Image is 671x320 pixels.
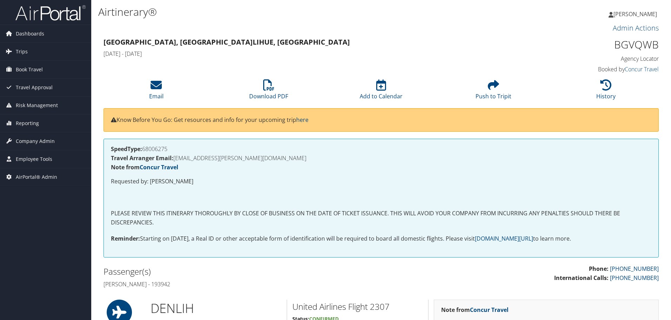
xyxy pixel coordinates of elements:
[554,274,609,282] strong: International Calls:
[528,65,659,73] h4: Booked by
[613,23,659,33] a: Admin Actions
[16,115,39,132] span: Reporting
[111,234,651,243] p: Starting on [DATE], a Real ID or other acceptable form of identification will be required to boar...
[625,65,659,73] a: Concur Travel
[16,25,44,43] span: Dashboards
[15,5,86,21] img: airportal-logo.png
[475,235,533,242] a: [DOMAIN_NAME][URL]
[111,235,140,242] strong: Reminder:
[296,116,308,124] a: here
[610,274,659,282] a: [PHONE_NUMBER]
[476,83,511,100] a: Push to Tripit
[16,97,58,114] span: Risk Management
[104,266,376,277] h2: Passenger(s)
[111,146,651,152] h4: 68006275
[111,154,173,162] strong: Travel Arranger Email:
[16,79,53,96] span: Travel Approval
[589,265,609,273] strong: Phone:
[16,168,57,186] span: AirPortal® Admin
[16,132,55,150] span: Company Admin
[104,280,376,288] h4: [PERSON_NAME] - 193942
[441,306,509,314] strong: Note from
[292,301,423,313] h2: United Airlines Flight 2307
[596,83,616,100] a: History
[111,116,651,125] p: Know Before You Go: Get resources and info for your upcoming trip
[98,5,476,19] h1: Airtinerary®
[111,209,651,227] p: PLEASE REVIEW THIS ITINERARY THOROUGHLY BY CLOSE OF BUSINESS ON THE DATE OF TICKET ISSUANCE. THIS...
[609,4,664,25] a: [PERSON_NAME]
[528,55,659,63] h4: Agency Locator
[111,163,178,171] strong: Note from
[149,83,164,100] a: Email
[470,306,509,314] a: Concur Travel
[111,155,651,161] h4: [EMAIL_ADDRESS][PERSON_NAME][DOMAIN_NAME]
[104,50,517,58] h4: [DATE] - [DATE]
[111,145,142,153] strong: SpeedType:
[16,150,52,168] span: Employee Tools
[151,300,281,317] h1: DEN LIH
[360,83,403,100] a: Add to Calendar
[528,37,659,52] h1: BGVQWB
[610,265,659,273] a: [PHONE_NUMBER]
[249,83,288,100] a: Download PDF
[16,61,43,78] span: Book Travel
[613,10,657,18] span: [PERSON_NAME]
[104,37,350,47] strong: [GEOGRAPHIC_DATA], [GEOGRAPHIC_DATA] Lihue, [GEOGRAPHIC_DATA]
[16,43,28,60] span: Trips
[111,177,651,186] p: Requested by: [PERSON_NAME]
[140,163,178,171] a: Concur Travel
